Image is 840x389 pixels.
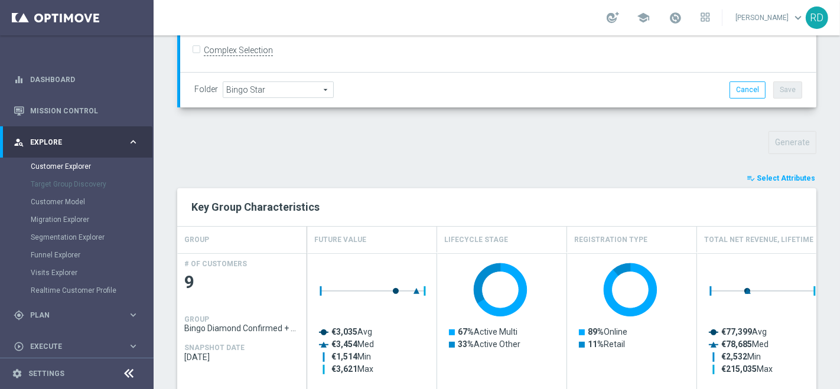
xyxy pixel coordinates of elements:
[792,11,805,24] span: keyboard_arrow_down
[31,215,123,224] a: Migration Explorer
[184,315,209,323] h4: GROUP
[773,81,802,98] button: Save
[331,327,372,336] text: Avg
[721,352,761,361] text: Min
[588,339,625,349] text: Retail
[458,339,520,349] text: Active Other
[704,230,813,250] h4: Total Net Revenue, Lifetime
[184,323,300,333] span: Bingo Diamond Confirmed + Exiting + Young
[31,158,152,175] div: Customer Explorer
[13,138,139,147] button: person_search Explore keyboard_arrow_right
[331,352,371,361] text: Min
[14,74,24,85] i: equalizer
[31,228,152,246] div: Segmentation Explorer
[806,6,828,29] div: RD
[13,75,139,84] button: equalizer Dashboard
[721,339,752,349] tspan: €78,685
[331,364,357,374] tspan: €3,621
[128,309,139,321] i: keyboard_arrow_right
[458,339,474,349] tspan: 33%
[13,310,139,320] button: gps_fixed Plan keyboard_arrow_right
[458,327,474,336] tspan: 67%
[721,364,773,374] text: Max
[747,174,755,182] i: playlist_add_check
[745,172,816,185] button: playlist_add_check Select Attributes
[588,327,627,336] text: Online
[721,352,747,361] tspan: €2,532
[31,193,152,211] div: Customer Model
[204,45,273,56] label: Complex Selection
[721,327,752,336] tspan: €77,399
[184,260,247,268] h4: # OF CUSTOMERS
[588,327,604,336] tspan: 89%
[14,341,24,352] i: play_circle_outline
[30,95,139,126] a: Mission Control
[31,162,123,171] a: Customer Explorer
[184,271,300,294] span: 9
[31,250,123,260] a: Funnel Explorer
[444,230,508,250] h4: Lifecycle Stage
[30,312,128,319] span: Plan
[31,268,123,277] a: Visits Explorer
[331,339,358,349] tspan: €3,454
[28,370,64,377] a: Settings
[31,197,123,207] a: Customer Model
[30,343,128,350] span: Execute
[31,175,152,193] div: Target Group Discovery
[128,341,139,352] i: keyboard_arrow_right
[31,282,152,299] div: Realtime Customer Profile
[184,352,300,362] span: 2025-09-20
[314,230,366,250] h4: Future Value
[331,327,357,336] tspan: €3,035
[574,230,647,250] h4: Registration Type
[31,211,152,228] div: Migration Explorer
[757,174,815,182] span: Select Attributes
[184,344,245,352] h4: SNAPSHOT DATE
[194,84,218,94] label: Folder
[769,131,816,154] button: Generate
[14,137,128,148] div: Explore
[31,286,123,295] a: Realtime Customer Profile
[331,339,374,349] text: Med
[31,246,152,264] div: Funnel Explorer
[637,11,650,24] span: school
[128,136,139,148] i: keyboard_arrow_right
[721,327,767,336] text: Avg
[30,139,128,146] span: Explore
[721,339,769,349] text: Med
[14,310,24,321] i: gps_fixed
[14,64,139,95] div: Dashboard
[13,106,139,116] button: Mission Control
[184,230,209,250] h4: GROUP
[30,64,139,95] a: Dashboard
[191,200,802,214] h2: Key Group Characteristics
[31,233,123,242] a: Segmentation Explorer
[14,95,139,126] div: Mission Control
[31,264,152,282] div: Visits Explorer
[14,341,128,352] div: Execute
[14,310,128,321] div: Plan
[458,327,517,336] text: Active Multi
[13,342,139,351] button: play_circle_outline Execute keyboard_arrow_right
[331,364,373,374] text: Max
[734,9,806,27] a: [PERSON_NAME]keyboard_arrow_down
[721,364,757,374] tspan: €215,035
[12,368,22,379] i: settings
[14,137,24,148] i: person_search
[331,352,358,361] tspan: €1,514
[730,81,766,98] button: Cancel
[588,339,604,349] tspan: 11%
